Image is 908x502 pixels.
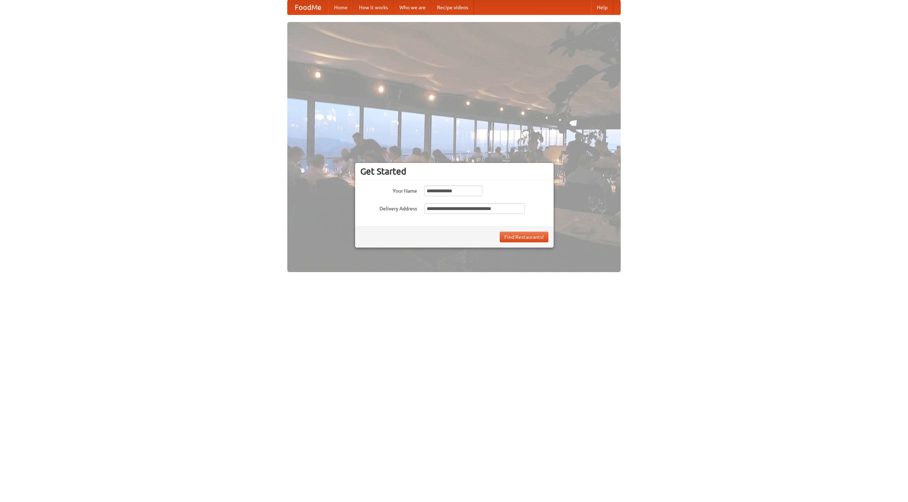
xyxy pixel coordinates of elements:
a: How it works [353,0,394,15]
h3: Get Started [360,166,548,177]
a: Who we are [394,0,431,15]
a: Help [591,0,613,15]
a: FoodMe [288,0,328,15]
a: Home [328,0,353,15]
label: Your Name [360,186,417,194]
label: Delivery Address [360,203,417,212]
button: Find Restaurants! [500,232,548,242]
a: Recipe videos [431,0,474,15]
